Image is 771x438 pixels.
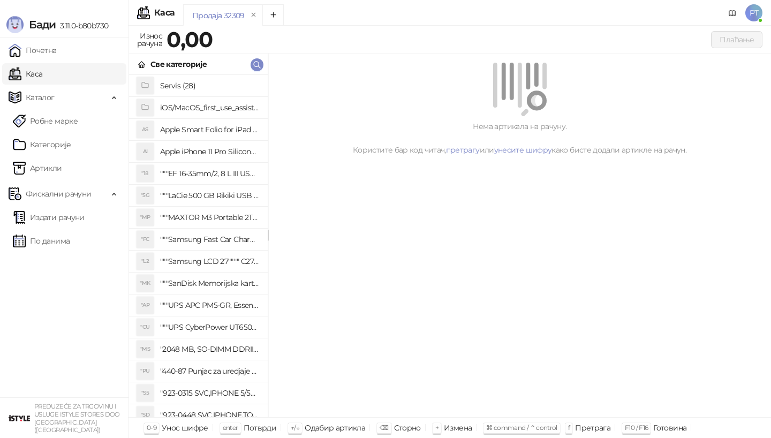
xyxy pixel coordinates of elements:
h4: """UPS CyberPower UT650EG, 650VA/360W , line-int., s_uko, desktop""" [160,319,259,336]
a: Почетна [9,40,57,61]
a: Робне марке [13,110,78,132]
span: ⌘ command / ⌃ control [486,424,557,432]
h4: """UPS APC PM5-GR, Essential Surge Arrest,5 utic_nica""" [160,297,259,314]
span: F10 / F16 [625,424,648,432]
span: enter [223,424,238,432]
a: претрагу [446,145,480,155]
a: Издати рачуни [13,207,85,228]
div: "MP [137,209,154,226]
h4: "440-87 Punjac za uredjaje sa micro USB portom 4/1, Stand." [160,363,259,380]
img: Logo [6,16,24,33]
div: Унос шифре [162,421,208,435]
span: ↑/↓ [291,424,299,432]
h4: "923-0448 SVC,IPHONE,TOURQUE DRIVER KIT .65KGF- CM Šrafciger " [160,406,259,424]
span: 3.11.0-b80b730 [56,21,108,31]
div: "PU [137,363,154,380]
h4: """EF 16-35mm/2, 8 L III USM""" [160,165,259,182]
div: Све категорије [150,58,207,70]
div: AI [137,143,154,160]
h4: "923-0315 SVC,IPHONE 5/5S BATTERY REMOVAL TRAY Držač za iPhone sa kojim se otvara display [160,384,259,402]
span: ⌫ [380,424,388,432]
button: Плаћање [711,31,762,48]
h4: """Samsung Fast Car Charge Adapter, brzi auto punja_, boja crna""" [160,231,259,248]
button: Add tab [262,4,284,26]
div: "FC [137,231,154,248]
h4: "2048 MB, SO-DIMM DDRII, 667 MHz, Napajanje 1,8 0,1 V, Latencija CL5" [160,341,259,358]
div: Каса [154,9,175,17]
h4: Apple iPhone 11 Pro Silicone Case - Black [160,143,259,160]
div: Претрага [575,421,610,435]
div: "CU [137,319,154,336]
div: "5G [137,187,154,204]
div: "18 [137,165,154,182]
div: "SD [137,406,154,424]
div: Нема артикала на рачуну. Користите бар код читач, или како бисте додали артикле на рачун. [281,120,758,156]
span: f [568,424,570,432]
button: remove [247,11,261,20]
a: По данима [13,230,70,252]
h4: """Samsung LCD 27"""" C27F390FHUXEN""" [160,253,259,270]
div: "AP [137,297,154,314]
div: Сторно [394,421,421,435]
a: ArtikliАртикли [13,157,62,179]
span: 0-9 [147,424,156,432]
a: унесите шифру [494,145,552,155]
span: PT [745,4,762,21]
a: Документација [724,4,741,21]
h4: """SanDisk Memorijska kartica 256GB microSDXC sa SD adapterom SDSQXA1-256G-GN6MA - Extreme PLUS, ... [160,275,259,292]
span: Каталог [26,87,55,108]
span: + [435,424,439,432]
div: "L2 [137,253,154,270]
div: Износ рачуна [135,29,164,50]
h4: """LaCie 500 GB Rikiki USB 3.0 / Ultra Compact & Resistant aluminum / USB 3.0 / 2.5""""""" [160,187,259,204]
div: Потврди [244,421,277,435]
div: Измена [444,421,472,435]
div: Одабир артикла [305,421,365,435]
h4: Apple Smart Folio for iPad mini (A17 Pro) - Sage [160,121,259,138]
a: Каса [9,63,42,85]
div: "MK [137,275,154,292]
small: PREDUZEĆE ZA TRGOVINU I USLUGE ISTYLE STORES DOO [GEOGRAPHIC_DATA] ([GEOGRAPHIC_DATA]) [34,403,120,434]
img: 64x64-companyLogo-77b92cf4-9946-4f36-9751-bf7bb5fd2c7d.png [9,407,30,429]
h4: """MAXTOR M3 Portable 2TB 2.5"""" crni eksterni hard disk HX-M201TCB/GM""" [160,209,259,226]
a: Категорије [13,134,71,155]
div: Готовина [653,421,686,435]
div: grid [129,75,268,417]
div: "MS [137,341,154,358]
div: Продаја 32309 [192,10,245,21]
div: AS [137,121,154,138]
span: Бади [29,18,56,31]
span: Фискални рачуни [26,183,91,205]
h4: iOS/MacOS_first_use_assistance (4) [160,99,259,116]
strong: 0,00 [167,26,213,52]
h4: Servis (28) [160,77,259,94]
div: "S5 [137,384,154,402]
